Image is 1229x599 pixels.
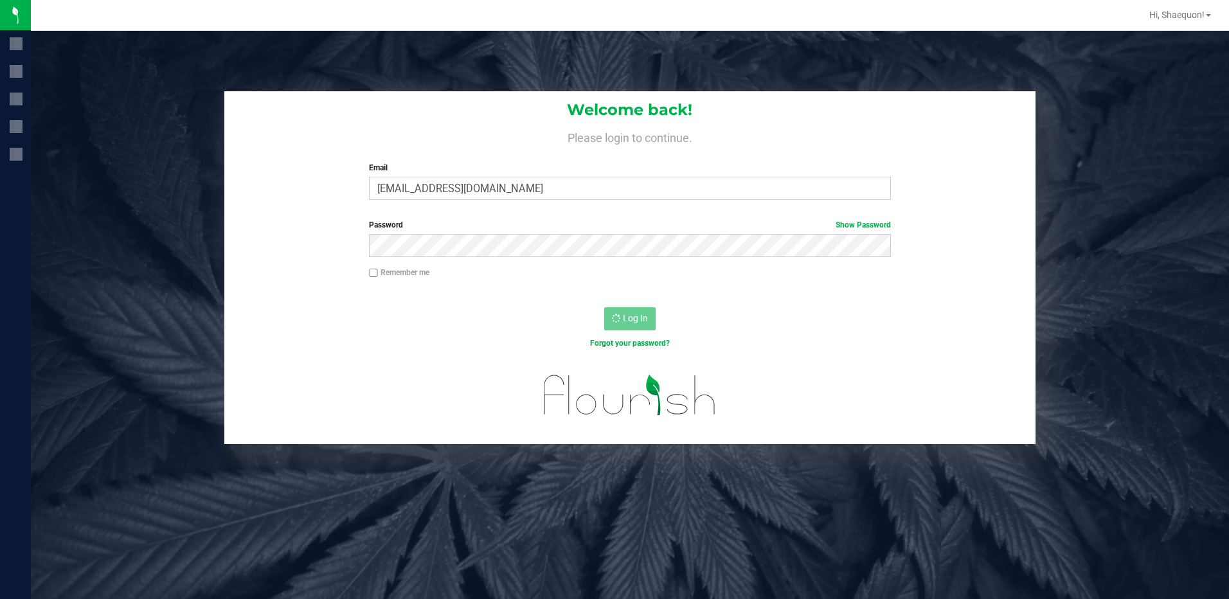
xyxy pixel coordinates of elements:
[369,162,891,174] label: Email
[369,220,403,229] span: Password
[590,339,670,348] a: Forgot your password?
[528,362,731,428] img: flourish_logo.svg
[836,220,891,229] a: Show Password
[369,267,429,278] label: Remember me
[369,269,378,278] input: Remember me
[623,313,648,323] span: Log In
[1149,10,1205,20] span: Hi, Shaequon!
[224,129,1036,144] h4: Please login to continue.
[604,307,656,330] button: Log In
[224,102,1036,118] h1: Welcome back!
